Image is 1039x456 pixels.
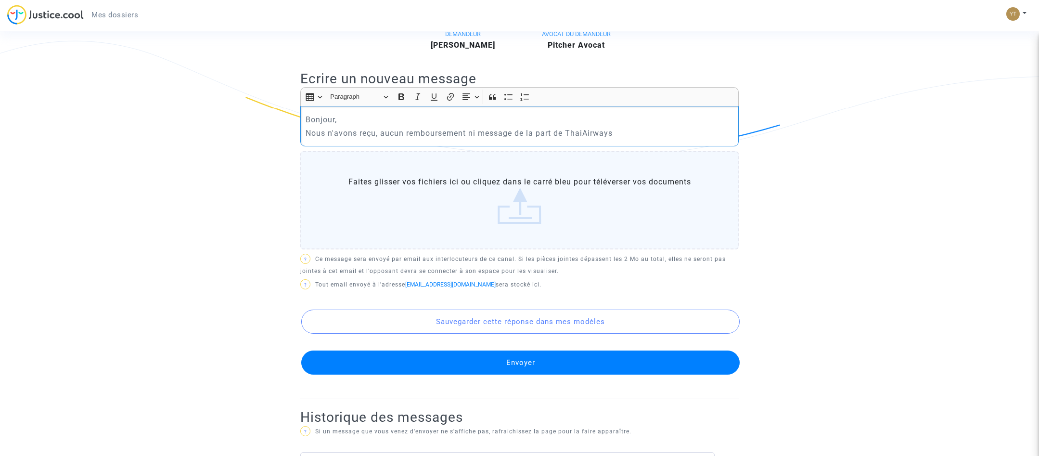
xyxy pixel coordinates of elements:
[431,40,495,50] b: [PERSON_NAME]
[306,114,734,126] p: Bonjour,
[300,253,739,277] p: Ce message sera envoyé par email aux interlocuteurs de ce canal. Si les pièces jointes dépassent ...
[300,426,739,438] p: Si un message que vous venez d'envoyer ne s'affiche pas, rafraichissez la page pour la faire appa...
[445,30,481,38] span: DEMANDEUR
[548,40,605,50] b: Pitcher Avocat
[304,282,307,287] span: ?
[304,429,307,434] span: ?
[301,351,740,375] button: Envoyer
[301,310,740,334] button: Sauvegarder cette réponse dans mes modèles
[300,70,739,87] h2: Ecrire un nouveau message
[330,91,380,103] span: Paragraph
[7,5,84,25] img: jc-logo.svg
[300,87,739,106] div: Editor toolbar
[300,106,739,146] div: Rich Text Editor, main
[300,409,739,426] h2: Historique des messages
[326,90,392,104] button: Paragraph
[84,8,146,22] a: Mes dossiers
[306,127,734,139] p: Nous n'avons reçu, aucun remboursement ni message de la part de ThaiAirways
[91,11,138,19] span: Mes dossiers
[405,281,496,288] a: [EMAIL_ADDRESS][DOMAIN_NAME]
[300,279,739,291] p: Tout email envoyé à l'adresse sera stocké ici.
[542,30,611,38] span: AVOCAT DU DEMANDEUR
[304,257,307,262] span: ?
[1006,7,1020,21] img: 31d08af788e1eebade71436d7ee18b26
